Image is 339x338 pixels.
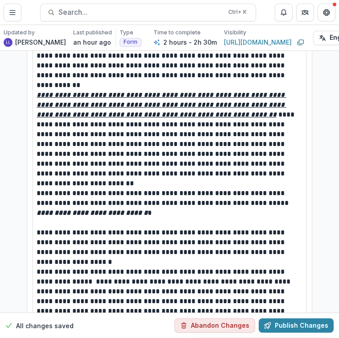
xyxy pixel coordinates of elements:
button: Toggle Menu [4,4,21,21]
div: Lauryn Lents [6,41,10,44]
span: Search... [58,8,223,17]
button: Notifications [275,4,293,21]
button: Copy link [295,37,306,48]
p: Type [120,29,133,37]
p: Visibility [224,29,246,37]
button: Abandon Changes [174,318,255,333]
p: Time to complete [153,29,201,37]
button: Partners [296,4,314,21]
button: Get Help [318,4,335,21]
p: 2 hours - 2h 30m [163,38,217,47]
p: [PERSON_NAME] [15,38,66,47]
button: Publish Changes [259,318,334,333]
button: Search... [40,4,256,21]
div: Ctrl + K [227,7,248,17]
a: [URL][DOMAIN_NAME] [224,38,292,47]
p: Updated by [4,29,35,37]
p: Last published [73,29,112,37]
p: All changes saved [16,321,74,330]
p: an hour ago [73,38,111,47]
span: Form [124,39,137,45]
